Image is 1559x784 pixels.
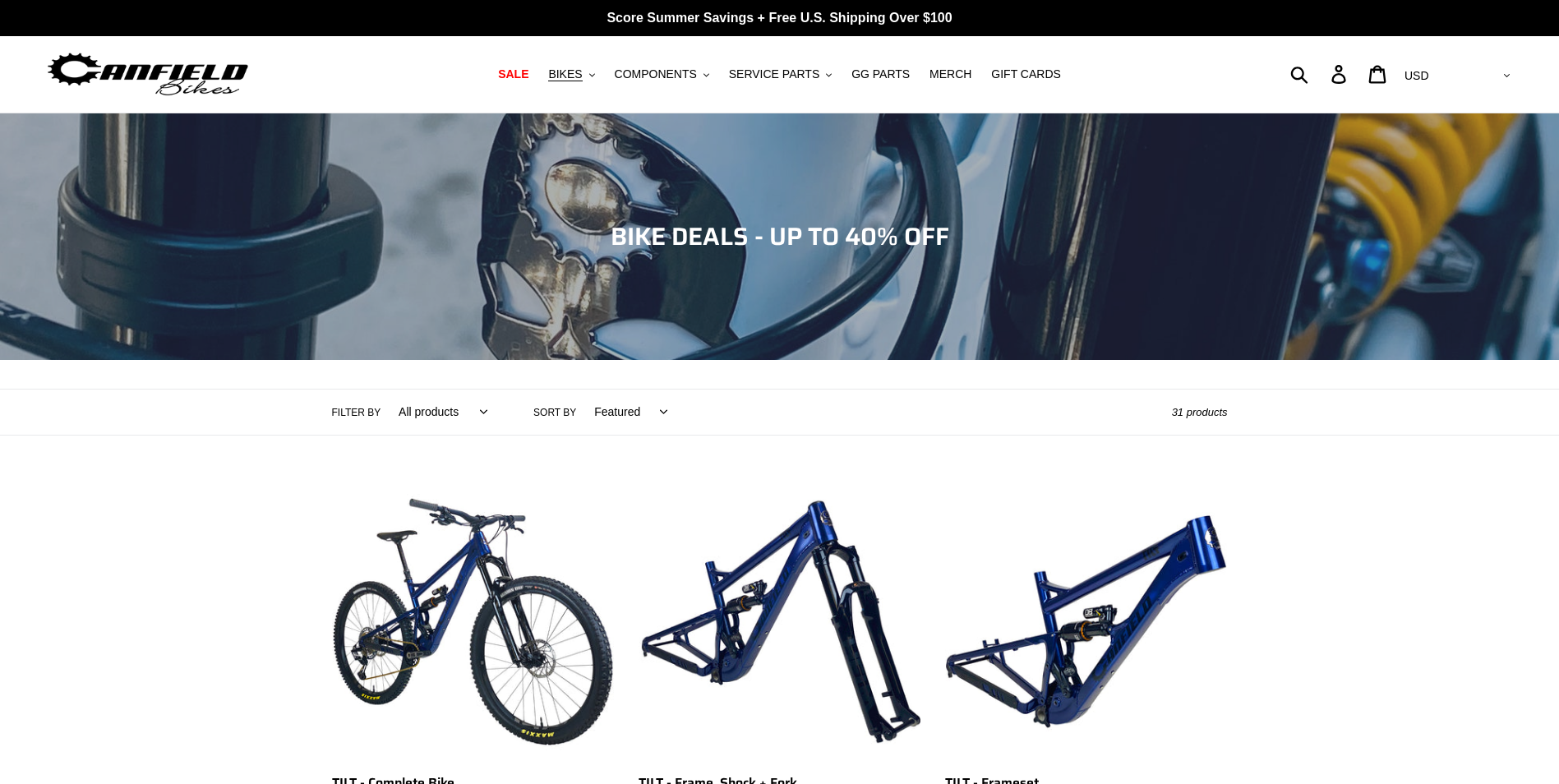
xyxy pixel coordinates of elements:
[611,217,949,256] span: BIKE DEALS - UP TO 40% OFF
[498,67,528,81] span: SALE
[533,405,576,420] label: Sort by
[540,63,602,85] button: BIKES
[332,405,381,420] label: Filter by
[615,67,697,81] span: COMPONENTS
[983,63,1069,85] a: GIFT CARDS
[548,67,582,81] span: BIKES
[729,67,819,81] span: SERVICE PARTS
[1299,56,1341,92] input: Search
[991,67,1061,81] span: GIFT CARDS
[721,63,840,85] button: SERVICE PARTS
[929,67,971,81] span: MERCH
[851,67,910,81] span: GG PARTS
[45,48,251,100] img: Canfield Bikes
[607,63,717,85] button: COMPONENTS
[843,63,918,85] a: GG PARTS
[1172,406,1228,418] span: 31 products
[490,63,537,85] a: SALE
[921,63,980,85] a: MERCH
